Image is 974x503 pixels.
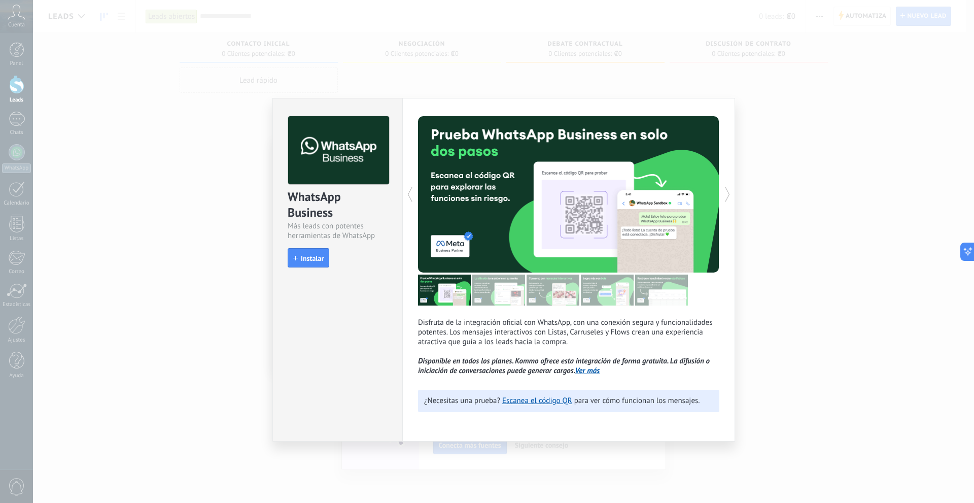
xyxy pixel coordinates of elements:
p: Disfruta de la integración oficial con WhatsApp, con una conexión segura y funcionalidades potent... [418,318,719,376]
img: logo_main.png [288,116,389,185]
div: WhatsApp Business [288,189,388,221]
span: Instalar [301,255,324,262]
i: Disponible en todos los planes. Kommo ofrece esta integración de forma gratuita. La difusión o in... [418,356,710,376]
div: Más leads con potentes herramientas de WhatsApp [288,221,388,241]
img: tour_image_7a4924cebc22ed9e3259523e50fe4fd6.png [418,275,471,306]
button: Instalar [288,248,329,267]
span: ¿Necesitas una prueba? [424,396,500,406]
span: para ver cómo funcionan los mensajes. [574,396,700,406]
a: Ver más [575,366,600,376]
img: tour_image_cc377002d0016b7ebaeb4dbe65cb2175.png [635,275,688,306]
img: tour_image_cc27419dad425b0ae96c2716632553fa.png [472,275,525,306]
a: Escanea el código QR [502,396,572,406]
img: tour_image_1009fe39f4f058b759f0df5a2b7f6f06.png [527,275,579,306]
img: tour_image_62c9952fc9cf984da8d1d2aa2c453724.png [581,275,634,306]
